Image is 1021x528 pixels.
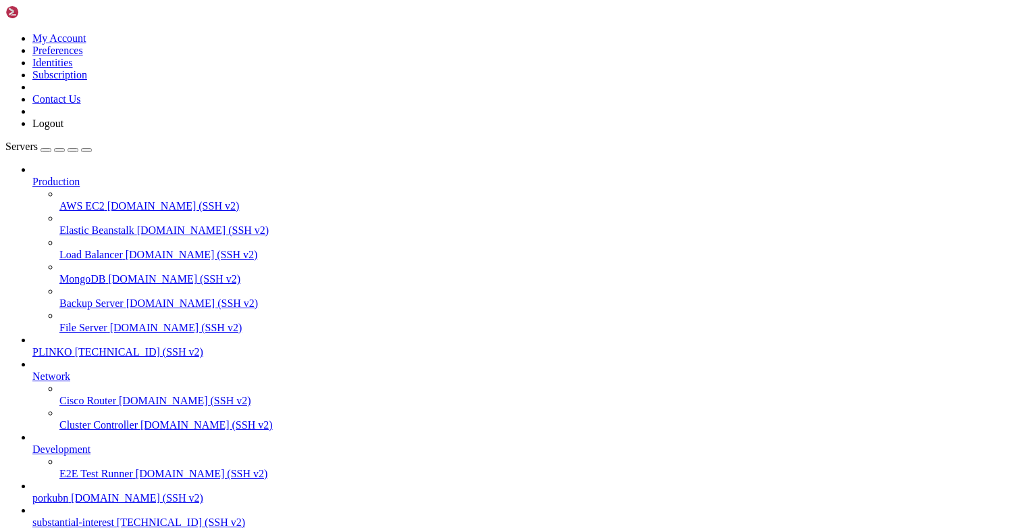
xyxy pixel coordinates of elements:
[59,188,1016,212] li: AWS EC2 [DOMAIN_NAME] (SSH v2)
[32,492,1016,504] a: porkubn [DOMAIN_NAME] (SSH v2)
[32,370,70,382] span: Network
[32,517,114,528] span: substantial-interest
[5,141,38,152] span: Servers
[32,346,1016,358] a: PLINKO [TECHNICAL_ID] (SSH v2)
[32,443,1016,456] a: Development
[32,431,1016,480] li: Development
[59,456,1016,480] li: E2E Test Runner [DOMAIN_NAME] (SSH v2)
[32,57,73,68] a: Identities
[59,297,124,309] span: Backup Server
[59,261,1016,285] li: MongoDB [DOMAIN_NAME] (SSH v2)
[59,200,105,212] span: AWS EC2
[59,224,1016,237] a: Elastic Beanstalk [DOMAIN_NAME] (SSH v2)
[5,5,83,19] img: Shellngn
[59,310,1016,334] li: File Server [DOMAIN_NAME] (SSH v2)
[140,419,273,431] span: [DOMAIN_NAME] (SSH v2)
[59,224,134,236] span: Elastic Beanstalk
[32,69,87,80] a: Subscription
[59,322,107,333] span: File Server
[59,395,1016,407] a: Cisco Router [DOMAIN_NAME] (SSH v2)
[32,334,1016,358] li: PLINKO [TECHNICAL_ID] (SSH v2)
[59,212,1016,237] li: Elastic Beanstalk [DOMAIN_NAME] (SSH v2)
[59,468,133,479] span: E2E Test Runner
[59,468,1016,480] a: E2E Test Runner [DOMAIN_NAME] (SSH v2)
[110,322,242,333] span: [DOMAIN_NAME] (SSH v2)
[59,395,116,406] span: Cisco Router
[59,322,1016,334] a: File Server [DOMAIN_NAME] (SSH v2)
[32,45,83,56] a: Preferences
[59,249,1016,261] a: Load Balancer [DOMAIN_NAME] (SSH v2)
[59,407,1016,431] li: Cluster Controller [DOMAIN_NAME] (SSH v2)
[137,224,269,236] span: [DOMAIN_NAME] (SSH v2)
[32,93,81,105] a: Contact Us
[126,297,259,309] span: [DOMAIN_NAME] (SSH v2)
[126,249,258,260] span: [DOMAIN_NAME] (SSH v2)
[107,200,240,212] span: [DOMAIN_NAME] (SSH v2)
[59,273,105,285] span: MongoDB
[59,419,1016,431] a: Cluster Controller [DOMAIN_NAME] (SSH v2)
[32,358,1016,431] li: Network
[59,383,1016,407] li: Cisco Router [DOMAIN_NAME] (SSH v2)
[117,517,245,528] span: [TECHNICAL_ID] (SSH v2)
[108,273,240,285] span: [DOMAIN_NAME] (SSH v2)
[32,118,63,129] a: Logout
[59,200,1016,212] a: AWS EC2 [DOMAIN_NAME] (SSH v2)
[32,443,90,455] span: Development
[32,480,1016,504] li: porkubn [DOMAIN_NAME] (SSH v2)
[71,492,203,504] span: [DOMAIN_NAME] (SSH v2)
[59,297,1016,310] a: Backup Server [DOMAIN_NAME] (SSH v2)
[59,249,123,260] span: Load Balancer
[5,141,92,152] a: Servers
[32,164,1016,334] li: Production
[59,237,1016,261] li: Load Balancer [DOMAIN_NAME] (SSH v2)
[32,32,86,44] a: My Account
[59,285,1016,310] li: Backup Server [DOMAIN_NAME] (SSH v2)
[119,395,251,406] span: [DOMAIN_NAME] (SSH v2)
[32,176,80,187] span: Production
[32,176,1016,188] a: Production
[59,273,1016,285] a: MongoDB [DOMAIN_NAME] (SSH v2)
[32,492,68,504] span: porkubn
[32,346,72,358] span: PLINKO
[136,468,268,479] span: [DOMAIN_NAME] (SSH v2)
[59,419,138,431] span: Cluster Controller
[32,370,1016,383] a: Network
[75,346,203,358] span: [TECHNICAL_ID] (SSH v2)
